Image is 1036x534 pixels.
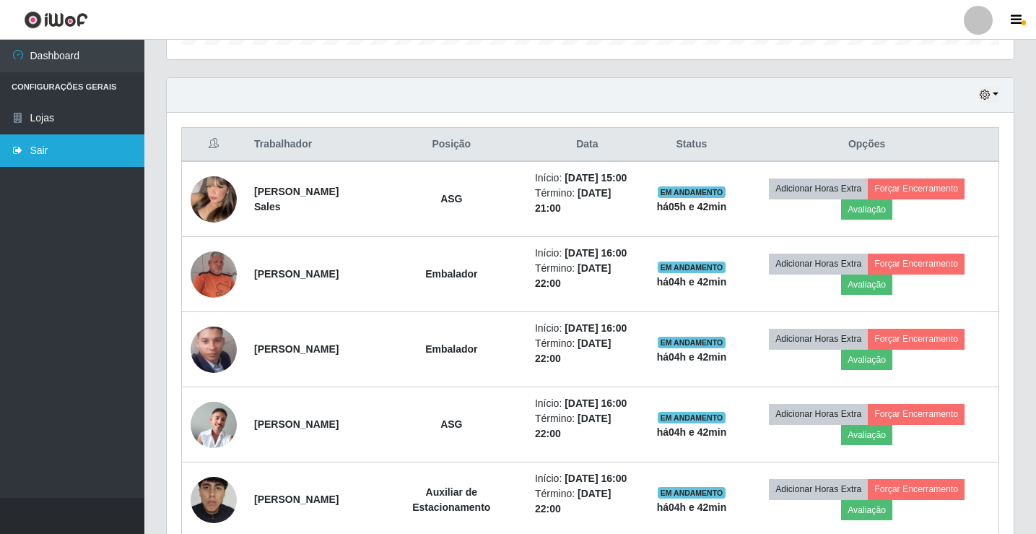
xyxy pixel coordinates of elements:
button: Forçar Encerramento [868,404,965,424]
button: Avaliação [841,500,892,520]
img: 1718410528864.jpeg [191,299,237,400]
strong: [PERSON_NAME] [254,494,339,505]
strong: [PERSON_NAME] Sales [254,186,339,212]
th: Trabalhador [245,128,377,162]
button: Adicionar Horas Extra [769,178,868,199]
span: EM ANDAMENTO [658,186,726,198]
li: Término: [535,486,640,517]
button: Forçar Encerramento [868,329,965,349]
button: Avaliação [841,425,892,445]
button: Forçar Encerramento [868,254,965,274]
strong: ASG [440,193,462,204]
strong: há 04 h e 42 min [657,426,727,438]
span: EM ANDAMENTO [658,412,726,423]
th: Posição [377,128,526,162]
strong: há 04 h e 42 min [657,351,727,363]
img: 1698100436346.jpeg [191,402,237,448]
button: Avaliação [841,350,892,370]
strong: Embalador [425,343,477,355]
strong: Embalador [425,268,477,280]
th: Data [526,128,648,162]
li: Término: [535,411,640,442]
strong: [PERSON_NAME] [254,343,339,355]
li: Início: [535,471,640,486]
img: CoreUI Logo [24,11,88,29]
li: Término: [535,336,640,366]
strong: há 04 h e 42 min [657,276,727,288]
button: Adicionar Horas Extra [769,404,868,424]
button: Avaliação [841,275,892,295]
button: Forçar Encerramento [868,479,965,499]
button: Adicionar Horas Extra [769,479,868,499]
li: Início: [535,246,640,261]
strong: [PERSON_NAME] [254,418,339,430]
th: Opções [735,128,998,162]
img: 1695142713031.jpeg [191,251,237,298]
strong: há 04 h e 42 min [657,501,727,513]
button: Adicionar Horas Extra [769,329,868,349]
span: EM ANDAMENTO [658,487,726,499]
time: [DATE] 16:00 [565,322,627,334]
span: EM ANDAMENTO [658,262,726,273]
strong: há 05 h e 42 min [657,201,727,212]
strong: ASG [440,418,462,430]
time: [DATE] 16:00 [565,473,627,484]
button: Adicionar Horas Extra [769,254,868,274]
button: Forçar Encerramento [868,178,965,199]
li: Início: [535,321,640,336]
strong: [PERSON_NAME] [254,268,339,280]
button: Avaliação [841,199,892,220]
img: 1752756921028.jpeg [191,168,237,231]
time: [DATE] 16:00 [565,397,627,409]
time: [DATE] 16:00 [565,247,627,259]
th: Status [648,128,736,162]
li: Início: [535,396,640,411]
li: Término: [535,261,640,291]
strong: Auxiliar de Estacionamento [412,486,490,513]
li: Término: [535,186,640,216]
span: EM ANDAMENTO [658,337,726,348]
li: Início: [535,171,640,186]
time: [DATE] 15:00 [565,172,627,184]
